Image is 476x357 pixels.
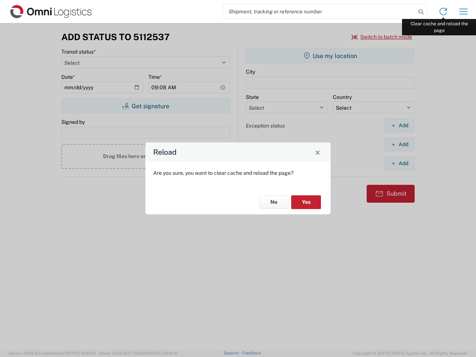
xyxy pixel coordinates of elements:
input: Shipment, tracking or reference number [223,4,416,19]
button: No [259,195,289,209]
p: Are you sure, you want to clear cache and reload the page? [153,170,323,176]
button: Yes [291,195,321,209]
h4: Reload [153,147,177,158]
button: Close [312,147,323,157]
